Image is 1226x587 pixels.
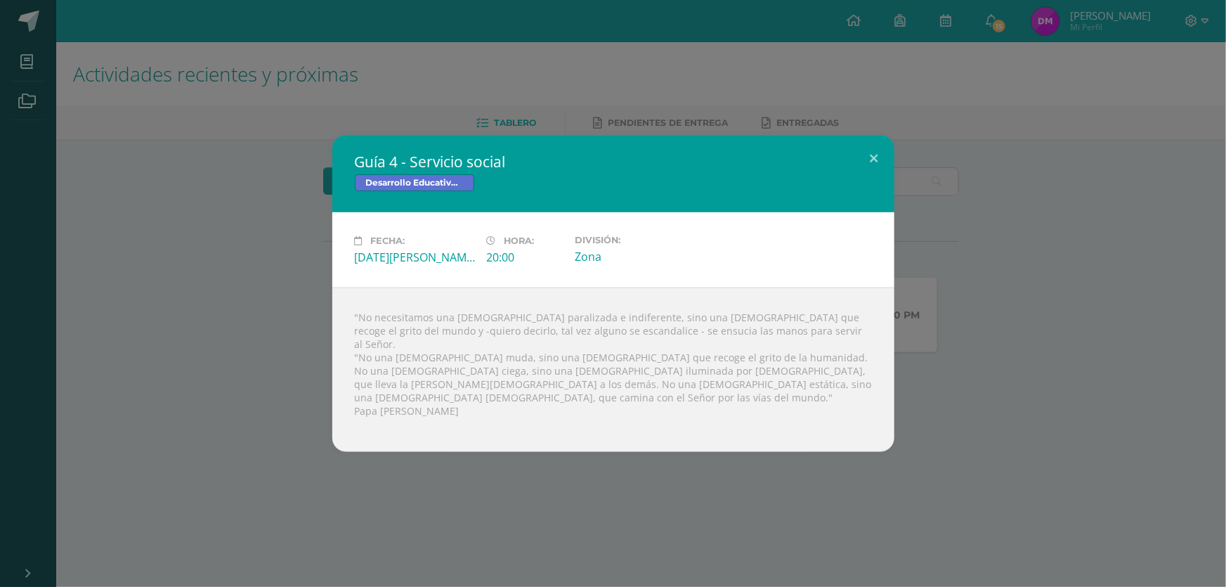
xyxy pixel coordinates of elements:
div: [DATE][PERSON_NAME] [355,250,476,265]
div: 20:00 [487,250,563,265]
div: "No necesitamos una [DEMOGRAPHIC_DATA] paralizada e indiferente, sino una [DEMOGRAPHIC_DATA] que ... [332,288,894,452]
span: Desarrollo Educativo y Proyecto de Vida [355,174,474,191]
span: Fecha: [371,236,405,246]
h2: Guía 4 - Servicio social [355,152,872,172]
button: Close (Esc) [854,135,894,183]
span: Hora: [504,236,535,246]
label: División: [575,235,696,245]
div: Zona [575,249,696,264]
